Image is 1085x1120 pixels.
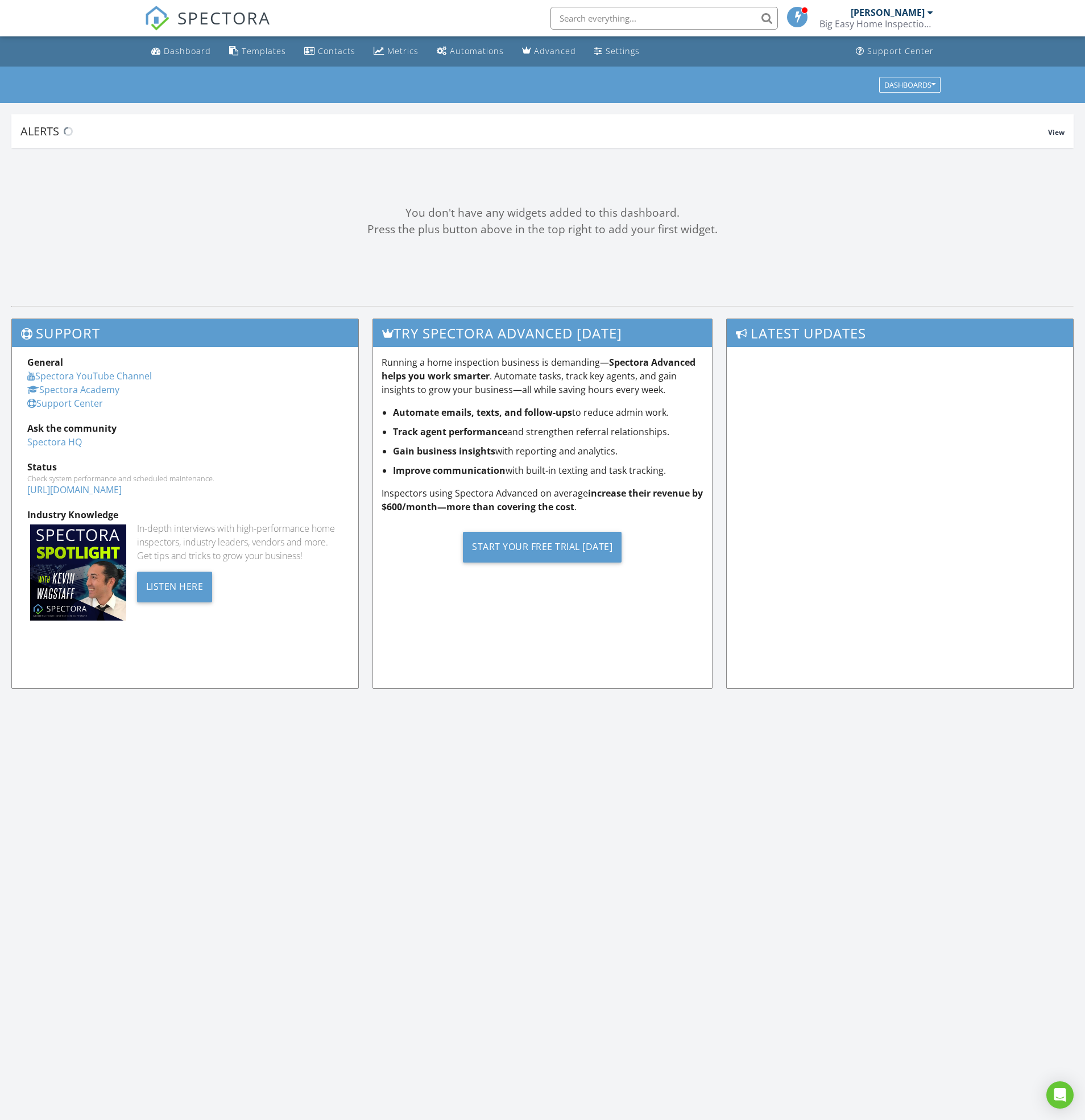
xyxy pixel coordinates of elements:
h3: Try spectora advanced [DATE] [373,319,713,347]
h3: Support [12,319,358,347]
div: Dashboard [164,46,211,56]
div: Big Easy Home Inspections LLC [819,18,933,30]
a: Support Center [27,397,103,410]
div: Start Your Free Trial [DATE] [463,532,622,563]
strong: Improve communication [393,464,506,477]
a: Advanced [517,41,581,62]
a: Dashboard [147,41,216,62]
a: SPECTORA [144,15,271,39]
div: Alerts [20,123,1048,139]
strong: General [27,356,63,369]
strong: Gain business insights [393,445,495,457]
div: Advanced [534,46,576,56]
div: Check system performance and scheduled maintenance. [27,474,343,483]
div: Listen Here [137,572,213,602]
div: Templates [242,46,286,56]
strong: increase their revenue by $600/month—more than covering the cost [382,487,703,513]
div: [PERSON_NAME] [851,7,925,18]
a: [URL][DOMAIN_NAME] [27,483,122,496]
div: Ask the community [27,421,343,435]
span: View [1048,127,1065,137]
a: Spectora YouTube Channel [27,370,152,382]
div: Support Center [867,46,934,56]
div: Settings [606,46,640,56]
a: Support Center [851,41,938,62]
strong: Spectora Advanced helps you work smarter [382,356,695,382]
li: to reduce admin work. [393,406,704,419]
span: SPECTORA [177,6,271,30]
p: Running a home inspection business is demanding— . Automate tasks, track key agents, and gain ins... [382,356,704,396]
div: You don't have any widgets added to this dashboard. [11,205,1074,221]
li: with reporting and analytics. [393,444,704,458]
div: Industry Knowledge [27,508,343,522]
div: Dashboards [884,81,935,89]
h3: Latest Updates [727,319,1073,347]
a: Automations (Basic) [432,41,508,62]
a: Spectora HQ [27,436,82,448]
a: Listen Here [137,580,213,592]
img: The Best Home Inspection Software - Spectora [144,6,169,31]
button: Dashboards [879,77,941,93]
li: with built-in texting and task tracking. [393,464,704,477]
a: Start Your Free Trial [DATE] [382,523,704,571]
a: Templates [225,41,291,62]
div: Status [27,460,343,474]
div: In-depth interviews with high-performance home inspectors, industry leaders, vendors and more. Ge... [137,522,343,563]
input: Search everything... [550,7,778,30]
img: Spectoraspolightmain [30,524,126,621]
div: Press the plus button above in the top right to add your first widget. [11,221,1074,238]
p: Inspectors using Spectora Advanced on average . [382,486,704,514]
li: and strengthen referral relationships. [393,425,704,439]
div: Automations [450,46,504,56]
a: Contacts [300,41,360,62]
div: Contacts [318,46,355,56]
div: Metrics [387,46,419,56]
strong: Automate emails, texts, and follow-ups [393,406,572,419]
a: Metrics [369,41,423,62]
strong: Track agent performance [393,425,507,438]
a: Settings [590,41,644,62]
div: Open Intercom Messenger [1046,1081,1074,1109]
a: Spectora Academy [27,383,119,396]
